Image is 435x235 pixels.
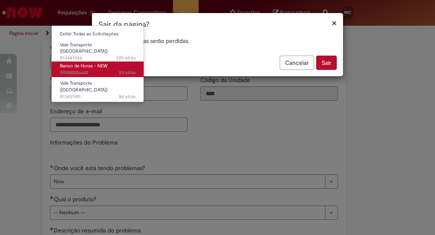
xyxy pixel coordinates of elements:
[52,61,144,77] a: Aberto SR000526682 : Banco de Horas - NEW
[52,29,144,39] a: Exibir Todas as Solicitações
[116,55,136,61] time: 26/08/2025 16:03:31
[60,63,107,69] span: Banco de Horas - NEW
[119,93,136,100] time: 20/08/2025 11:30:49
[119,69,136,76] time: 25/08/2025 14:35:21
[119,93,136,100] span: 8d atrás
[52,79,144,97] a: Aberto R13431981 : Vale Transporte (VT)
[60,42,107,55] span: Vale Transporte ([GEOGRAPHIC_DATA])
[98,37,337,45] p: As mudanças feitas serão perdidas.
[119,69,136,76] span: 2d atrás
[316,56,337,70] button: Sair
[52,40,144,59] a: Aberto R13449326 : Vale Transporte (VT)
[60,55,136,61] span: R13449326
[332,19,337,27] button: Fechar modal
[98,19,337,30] h1: Sair da página?
[116,55,136,61] span: 22h atrás
[60,80,107,93] span: Vale Transporte ([GEOGRAPHIC_DATA])
[60,93,136,100] span: R13431981
[60,69,136,76] span: SR000526682
[51,25,144,102] ul: Requisições
[280,56,314,70] button: Cancelar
